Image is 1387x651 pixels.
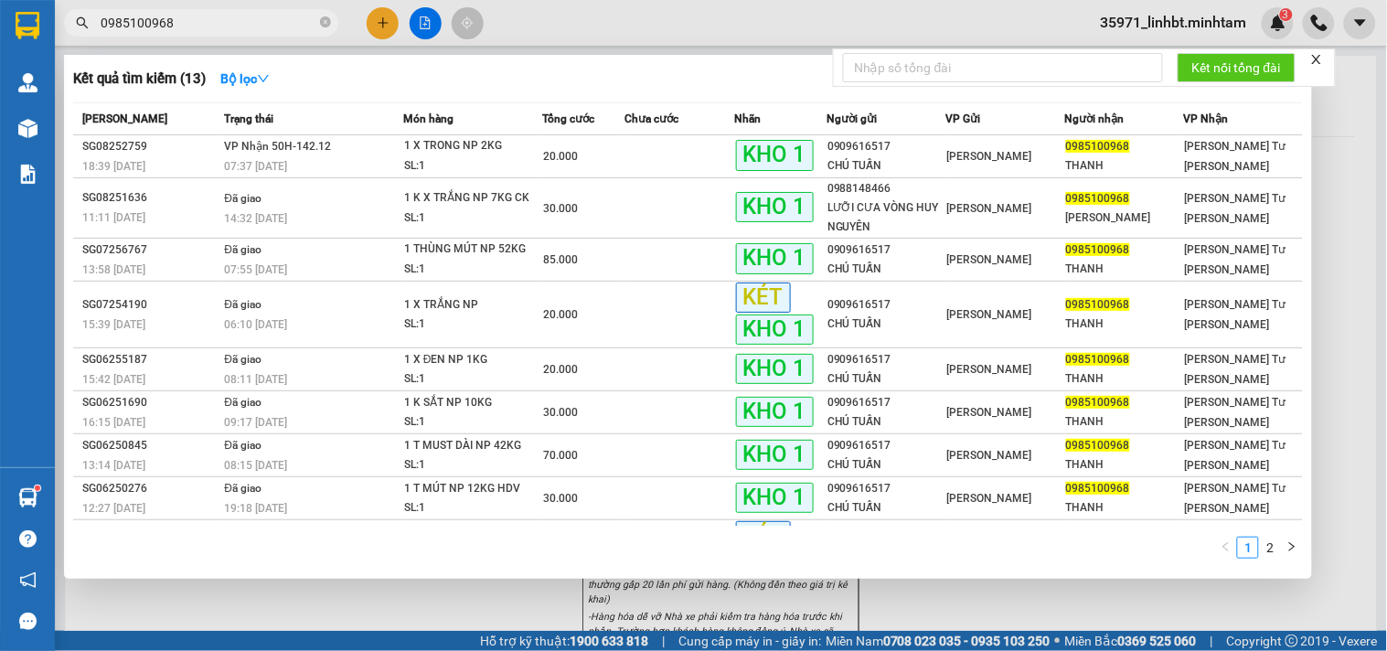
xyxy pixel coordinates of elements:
img: logo-vxr [16,12,39,39]
span: 30.000 [543,202,578,215]
span: [PERSON_NAME] Tư [PERSON_NAME] [1185,140,1286,173]
div: 0909616517 [827,137,944,156]
span: [PERSON_NAME] Tư [PERSON_NAME] [1185,298,1286,331]
span: [PERSON_NAME] [946,406,1031,419]
div: 1 X ĐEN NP 1KG [404,350,541,370]
span: Chưa cước [624,112,678,125]
img: solution-icon [18,165,37,184]
span: Gửi: [16,16,44,35]
span: Đã giao [224,192,261,205]
span: 20.000 [543,308,578,321]
div: 1 T MÚT NP 12KG HDV [404,479,541,499]
span: Đã giao [224,298,261,311]
span: 20.000 [543,363,578,376]
span: 08:11 [DATE] [224,373,287,386]
span: close-circle [320,15,331,32]
div: SG07256767 [82,240,219,260]
span: 11:11 [DATE] [82,211,145,224]
span: Tổng cước [542,112,594,125]
span: 13:14 [DATE] [82,459,145,472]
span: Đã giao [224,396,261,409]
input: Nhập số tổng đài [843,53,1163,82]
span: [PERSON_NAME] Tư [PERSON_NAME] [1185,396,1286,429]
span: Người nhận [1065,112,1125,125]
span: 12:27 [DATE] [82,502,145,515]
div: SL: 1 [404,498,541,518]
span: close-circle [320,16,331,27]
div: 0909616517 [827,240,944,260]
div: CHÚ TUẤN [827,455,944,475]
span: [PERSON_NAME] [946,363,1031,376]
span: [PERSON_NAME] Tư [PERSON_NAME] [1185,482,1286,515]
h3: Kết quả tìm kiếm ( 13 ) [73,69,206,89]
li: Next Page [1281,537,1303,559]
span: Nhận: [175,17,219,37]
span: KHO 1 [736,243,814,273]
span: [PERSON_NAME] [946,202,1031,215]
div: SG06255187 [82,350,219,369]
img: warehouse-icon [18,73,37,92]
div: [PERSON_NAME] [1066,208,1183,228]
span: 09:17 [DATE] [224,416,287,429]
div: 0988148466 [827,179,944,198]
button: left [1215,537,1237,559]
span: question-circle [19,530,37,548]
div: CHÚ TUẤN [827,412,944,432]
span: KHO 1 [736,140,814,170]
span: KHO 1 [736,397,814,427]
span: 30.000 [543,406,578,419]
div: SL: 1 [404,315,541,335]
div: CHÚ TUẤN [827,260,944,279]
span: Trạng thái [224,112,273,125]
span: 70.000 [543,449,578,462]
span: Đã giao [224,353,261,366]
div: PHƯỢNG [175,37,369,59]
div: SL: 1 [404,455,541,475]
span: down [257,72,270,85]
span: [PERSON_NAME] [946,449,1031,462]
div: SL: 1 [404,369,541,390]
div: 1 K X TRẮNG NP 7KG CK [404,188,541,208]
span: 07:55 [DATE] [224,263,287,276]
div: [PERSON_NAME] Tư [PERSON_NAME] [16,16,162,101]
span: VP Gửi [945,112,980,125]
div: THANH [1066,369,1183,389]
div: SG08252759 [82,137,219,156]
span: 15:42 [DATE] [82,373,145,386]
span: KÉT [736,521,791,551]
button: right [1281,537,1303,559]
span: VP Nhận 50H-142.12 [224,140,331,153]
span: 0985100968 [1066,396,1130,409]
span: message [19,613,37,630]
span: KHO 1 [736,354,814,384]
div: SL: 1 [404,156,541,176]
span: [PERSON_NAME] Tư [PERSON_NAME] [1185,192,1286,225]
span: [PERSON_NAME] [946,150,1031,163]
div: 1 THÙNG MÚT NP 52KG [404,240,541,260]
button: Bộ lọcdown [206,64,284,93]
input: Tìm tên, số ĐT hoặc mã đơn [101,13,316,33]
span: [PERSON_NAME] [82,112,167,125]
span: left [1221,541,1232,552]
span: KHO 1 [736,440,814,470]
span: close [1310,53,1323,66]
sup: 1 [35,486,40,491]
div: THANH [1066,455,1183,475]
strong: Bộ lọc [220,71,270,86]
li: 1 [1237,537,1259,559]
span: search [76,16,89,29]
span: 0985100968 [1066,353,1130,366]
div: THANH [1066,498,1183,518]
div: SL: 1 [404,260,541,280]
div: THANH [1066,412,1183,432]
div: THANH [1066,156,1183,176]
span: 15:39 [DATE] [82,318,145,331]
div: CHÚ TUẤN [827,369,944,389]
span: [PERSON_NAME] [946,492,1031,505]
div: 0909616517 [827,479,944,498]
span: KHO 1 [736,315,814,345]
div: 1 X TRONG NP 2KG [404,136,541,156]
span: KHO 1 [736,192,814,222]
span: 0985100968 [1066,140,1130,153]
div: CHÚ TUẤN [827,156,944,176]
